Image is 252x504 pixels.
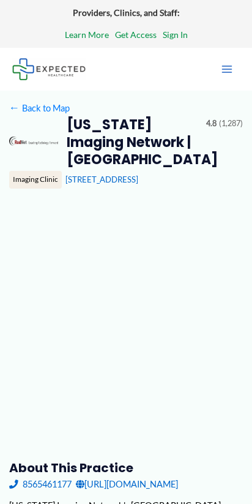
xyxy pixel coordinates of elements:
[9,171,62,188] div: Imaging Clinic
[9,100,70,116] a: ←Back to Map
[163,27,188,43] a: Sign In
[219,116,243,131] span: (1,287)
[9,460,243,476] h3: About this practice
[73,7,180,18] strong: Providers, Clinics, and Staff:
[9,102,20,113] span: ←
[67,116,198,168] h2: [US_STATE] Imaging Network | [GEOGRAPHIC_DATA]
[12,58,86,80] img: Expected Healthcare Logo - side, dark font, small
[214,56,240,82] button: Main menu toggle
[76,476,178,492] a: [URL][DOMAIN_NAME]
[115,27,157,43] a: Get Access
[65,27,109,43] a: Learn More
[9,476,72,492] a: 8565461177
[206,116,217,131] span: 4.8
[65,175,138,184] a: [STREET_ADDRESS]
